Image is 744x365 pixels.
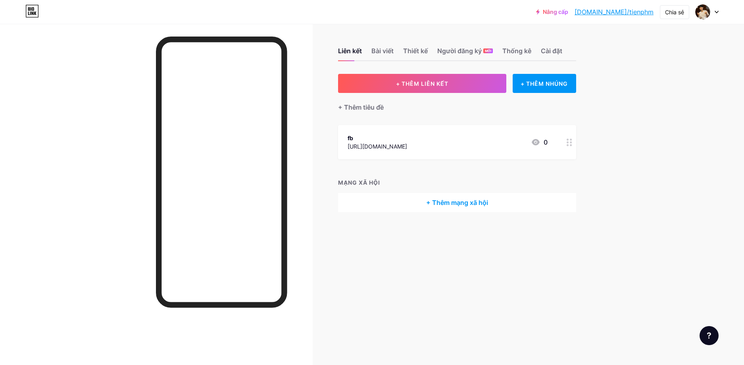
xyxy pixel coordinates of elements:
[575,7,654,17] a: [DOMAIN_NAME]/tienphm
[338,179,380,186] font: MẠNG XÃ HỘI
[426,199,488,207] font: + Thêm mạng xã hội
[502,47,531,55] font: Thống kê
[403,47,428,55] font: Thiết kế
[437,47,482,55] font: Người đăng ký
[348,143,407,150] font: [URL][DOMAIN_NAME]
[485,49,491,53] font: MỚI
[371,47,394,55] font: Bài viết
[338,74,507,93] button: + THÊM LIÊN KẾT
[541,47,562,55] font: Cài đặt
[665,9,684,15] font: Chia sẻ
[543,8,568,15] font: Nâng cấp
[575,8,654,16] font: [DOMAIN_NAME]/tienphm
[348,135,353,141] font: fb
[396,80,448,87] font: + THÊM LIÊN KẾT
[338,103,384,111] font: + Thêm tiêu đề
[521,80,568,87] font: + THÊM NHÚNG
[695,4,710,19] img: tien phạm
[544,138,548,146] font: 0
[338,47,362,55] font: Liên kết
